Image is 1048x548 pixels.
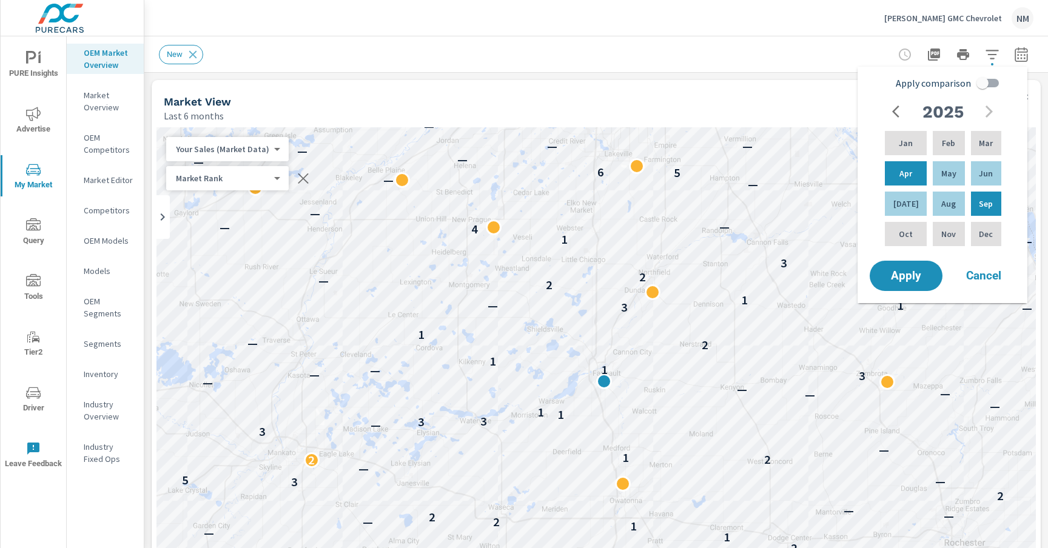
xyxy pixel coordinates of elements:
[84,265,134,277] p: Models
[537,405,544,419] p: 1
[947,261,1020,291] button: Cancel
[67,201,144,219] div: Competitors
[922,101,964,122] h2: 2025
[358,461,369,476] p: —
[899,137,913,149] p: Jan
[297,144,307,158] p: —
[424,119,434,133] p: —
[597,165,604,179] p: 6
[547,139,557,153] p: —
[383,173,394,187] p: —
[4,162,62,192] span: My Market
[182,473,189,487] p: 5
[899,228,913,240] p: Oct
[67,335,144,353] div: Segments
[702,338,708,352] p: 2
[884,13,1002,24] p: [PERSON_NAME] GMC Chevrolet
[1,36,66,483] div: nav menu
[371,418,381,432] p: —
[489,354,496,369] p: 1
[4,274,62,304] span: Tools
[557,407,564,422] p: 1
[922,42,946,67] button: "Export Report to PDF"
[893,198,919,210] p: [DATE]
[941,198,956,210] p: Aug
[204,526,214,540] p: —
[951,42,975,67] button: Print Report
[84,132,134,156] p: OEM Competitors
[719,219,730,234] p: —
[308,453,315,467] p: 2
[457,152,468,167] p: —
[176,144,269,155] p: Your Sales (Market Data)
[429,510,435,524] p: 2
[67,171,144,189] div: Market Editor
[291,475,298,489] p: 3
[621,300,628,315] p: 3
[164,95,231,108] h5: Market View
[493,515,500,529] p: 2
[979,167,993,179] p: Jun
[84,338,134,350] p: Segments
[310,206,320,221] p: —
[166,144,279,155] div: Your Sales (Market Data)
[488,298,498,313] p: —
[84,47,134,71] p: OEM Market Overview
[4,218,62,248] span: Query
[480,414,487,429] p: 3
[67,44,144,74] div: OEM Market Overview
[84,235,134,247] p: OEM Models
[166,173,279,184] div: Your Sales (Market Data)
[941,228,956,240] p: Nov
[4,441,62,471] span: Leave Feedback
[370,363,380,378] p: —
[67,292,144,322] div: OEM Segments
[674,165,680,180] p: 5
[1012,7,1033,29] div: NM
[979,228,993,240] p: Dec
[979,198,993,210] p: Sep
[741,293,748,307] p: 1
[418,415,425,429] p: 3
[1009,42,1033,67] button: Select Date Range
[942,137,955,149] p: Feb
[997,489,1004,503] p: 2
[990,399,1000,413] p: —
[897,298,904,313] p: 1
[471,222,478,236] p: 4
[940,386,950,401] p: —
[724,530,730,544] p: 1
[601,363,608,377] p: 1
[67,262,144,280] div: Models
[84,441,134,465] p: Industry Fixed Ops
[959,270,1008,281] span: Cancel
[935,474,946,489] p: —
[882,270,930,281] span: Apply
[639,270,646,284] p: 2
[318,273,329,288] p: —
[164,109,224,123] p: Last 6 months
[4,330,62,359] span: Tier2
[781,256,787,270] p: 3
[630,519,637,533] p: 1
[870,261,942,291] button: Apply
[176,173,269,184] p: Market Rank
[259,424,266,439] p: 3
[941,167,956,179] p: May
[622,450,629,465] p: 1
[84,295,134,319] p: OEM Segments
[203,375,213,390] p: —
[418,327,425,342] p: 1
[748,177,758,192] p: —
[67,438,144,468] div: Industry Fixed Ops
[546,278,553,292] p: 2
[1022,301,1032,315] p: —
[4,51,62,81] span: PURE Insights
[764,452,771,467] p: 2
[879,443,889,457] p: —
[859,369,865,383] p: 3
[944,509,954,523] p: —
[159,45,203,64] div: New
[84,368,134,380] p: Inventory
[67,232,144,250] div: OEM Models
